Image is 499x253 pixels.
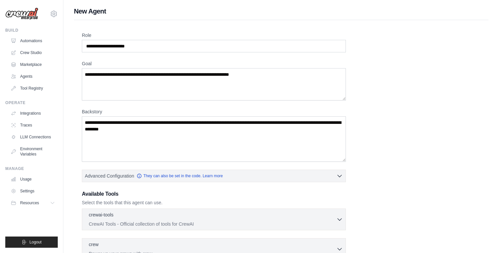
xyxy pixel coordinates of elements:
[82,190,346,198] h3: Available Tools
[82,60,346,67] label: Goal
[5,8,38,20] img: Logo
[5,166,58,171] div: Manage
[82,32,346,39] label: Role
[82,170,346,182] button: Advanced Configuration They can also be set in the code. Learn more
[89,221,336,227] p: CrewAI Tools - Official collection of tools for CrewAI
[8,186,58,196] a: Settings
[8,47,58,58] a: Crew Studio
[8,59,58,70] a: Marketplace
[5,28,58,33] div: Build
[137,173,223,179] a: They can also be set in the code. Learn more
[5,237,58,248] button: Logout
[85,211,343,227] button: crewai-tools CrewAI Tools - Official collection of tools for CrewAI
[8,36,58,46] a: Automations
[8,144,58,159] a: Environment Variables
[89,241,99,248] p: crew
[74,7,488,16] h1: New Agent
[8,71,58,82] a: Agents
[8,120,58,130] a: Traces
[82,199,346,206] p: Select the tools that this agent can use.
[8,174,58,184] a: Usage
[8,198,58,208] button: Resources
[8,108,58,119] a: Integrations
[85,173,134,179] span: Advanced Configuration
[29,239,42,245] span: Logout
[8,132,58,142] a: LLM Connections
[82,108,346,115] label: Backstory
[20,200,39,206] span: Resources
[8,83,58,94] a: Tool Registry
[5,100,58,105] div: Operate
[89,211,114,218] p: crewai-tools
